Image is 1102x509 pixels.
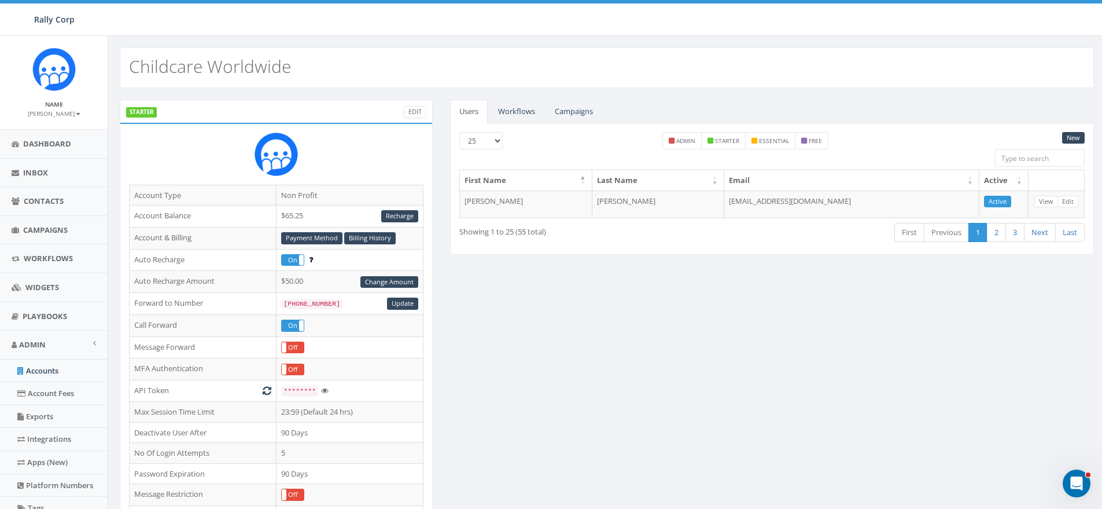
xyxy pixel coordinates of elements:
td: 90 Days [277,463,423,484]
img: Icon_1.png [32,47,76,91]
a: [PERSON_NAME] [28,108,80,118]
a: 3 [1005,223,1024,242]
input: Type to search [995,149,1085,167]
a: Edit [1057,196,1078,208]
label: Off [282,364,304,375]
a: Edit [404,106,426,118]
td: API Token [130,380,277,402]
a: New [1062,132,1085,144]
a: Recharge [381,210,418,222]
code: [PHONE_NUMBER] [281,299,342,309]
label: STARTER [126,107,157,118]
small: essential [759,137,789,145]
td: $65.25 [277,206,423,228]
div: OnOff [281,342,304,354]
td: Account & Billing [130,227,277,249]
span: Playbooks [23,311,67,321]
td: Call Forward [130,314,277,336]
small: [PERSON_NAME] [28,109,80,118]
i: Generate New Token [263,387,271,394]
small: Name [45,100,63,108]
td: No Of Login Attempts [130,443,277,464]
iframe: Intercom live chat [1063,470,1090,497]
a: 1 [968,223,987,242]
a: Last [1055,223,1085,242]
a: Change Amount [360,276,418,288]
td: Message Restriction [130,484,277,506]
a: Update [387,298,418,310]
td: $50.00 [277,271,423,293]
th: First Name: activate to sort column descending [460,170,592,191]
td: [PERSON_NAME] [592,191,724,218]
td: Non Profit [277,185,423,206]
a: Billing History [344,232,396,244]
td: Account Balance [130,206,277,228]
span: Inbox [23,167,48,178]
span: Contacts [24,196,64,206]
span: Widgets [25,282,59,292]
a: Payment Method [281,232,342,244]
td: Auto Recharge [130,249,277,271]
span: Enable to prevent campaign failure. [309,254,313,265]
a: Next [1024,223,1056,242]
label: Off [282,342,304,353]
h2: Childcare Worldwide [129,57,291,76]
a: 2 [987,223,1006,242]
td: Auto Recharge Amount [130,271,277,293]
td: 5 [277,443,423,464]
td: [EMAIL_ADDRESS][DOMAIN_NAME] [724,191,979,218]
th: Active: activate to sort column ascending [979,170,1029,191]
td: Forward to Number [130,293,277,315]
td: MFA Authentication [130,358,277,380]
td: 90 Days [277,422,423,443]
td: Message Forward [130,336,277,358]
a: Campaigns [546,100,602,123]
span: Workflows [24,253,73,263]
small: admin [676,137,695,145]
a: View [1034,196,1058,208]
label: Off [282,489,304,500]
a: Users [450,100,488,123]
small: starter [715,137,739,145]
a: Workflows [489,100,544,123]
td: [PERSON_NAME] [460,191,592,218]
label: On [282,320,304,331]
div: OnOff [281,489,304,501]
td: Max Session Time Limit [130,401,277,422]
div: Showing 1 to 25 (55 total) [459,222,710,237]
label: On [282,255,304,266]
td: Password Expiration [130,463,277,484]
td: 23:59 (Default 24 hrs) [277,401,423,422]
span: Admin [19,339,46,350]
th: Last Name: activate to sort column ascending [592,170,724,191]
div: OnOff [281,320,304,332]
td: Account Type [130,185,277,206]
div: OnOff [281,254,304,266]
div: OnOff [281,364,304,376]
span: Dashboard [23,138,71,149]
a: Previous [924,223,969,242]
small: free [809,137,822,145]
a: First [894,223,924,242]
span: Campaigns [23,225,68,235]
img: Rally_Corp_Icon.png [255,133,298,176]
th: Email: activate to sort column ascending [724,170,979,191]
td: Deactivate User After [130,422,277,443]
a: Active [984,196,1011,208]
span: Rally Corp [34,14,75,25]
